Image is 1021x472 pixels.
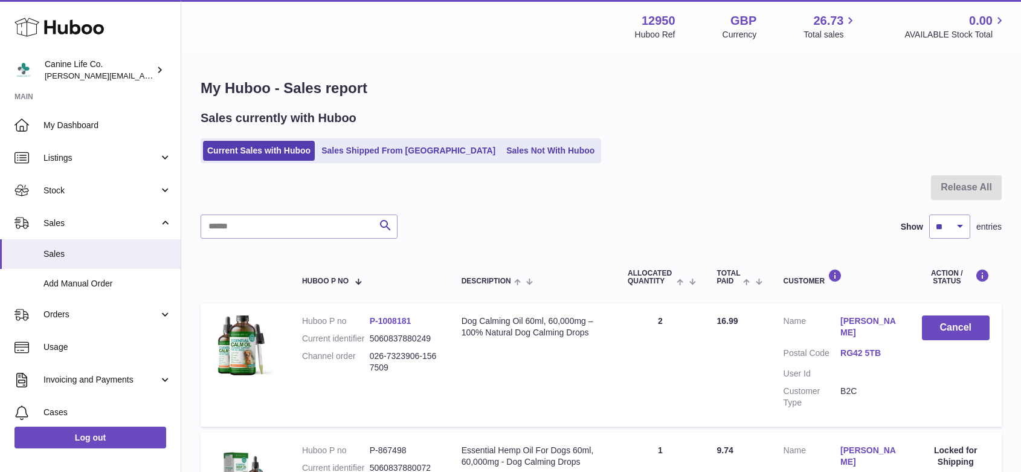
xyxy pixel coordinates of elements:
[43,374,159,386] span: Invoicing and Payments
[901,221,923,233] label: Show
[723,29,757,40] div: Currency
[370,333,437,344] dd: 5060837880249
[840,386,897,409] dd: B2C
[840,348,897,359] a: RG42 5TB
[43,120,172,131] span: My Dashboard
[717,445,733,455] span: 9.74
[43,152,159,164] span: Listings
[203,141,315,161] a: Current Sales with Huboo
[922,445,990,468] div: Locked for Shipping
[370,316,411,326] a: P-1008181
[813,13,843,29] span: 26.73
[784,368,840,380] dt: User Id
[784,445,840,471] dt: Name
[201,110,356,126] h2: Sales currently with Huboo
[976,221,1002,233] span: entries
[201,79,1002,98] h1: My Huboo - Sales report
[784,315,840,341] dt: Name
[462,315,604,338] div: Dog Calming Oil 60ml, 60,000mg – 100% Natural Dog Calming Drops
[43,278,172,289] span: Add Manual Order
[462,445,604,468] div: Essential Hemp Oil For Dogs 60ml, 60,000mg - Dog Calming Drops
[462,277,511,285] span: Description
[14,427,166,448] a: Log out
[804,29,857,40] span: Total sales
[14,61,33,79] img: kevin@clsgltd.co.uk
[840,445,897,468] a: [PERSON_NAME]
[730,13,756,29] strong: GBP
[784,348,840,362] dt: Postal Code
[784,269,898,285] div: Customer
[43,341,172,353] span: Usage
[904,29,1007,40] span: AVAILABLE Stock Total
[502,141,599,161] a: Sales Not With Huboo
[302,333,370,344] dt: Current identifier
[717,316,738,326] span: 16.99
[302,277,349,285] span: Huboo P no
[45,59,153,82] div: Canine Life Co.
[370,351,437,373] dd: 026-7323906-1567509
[784,386,840,409] dt: Customer Type
[969,13,993,29] span: 0.00
[628,270,674,285] span: ALLOCATED Quantity
[370,445,437,456] dd: P-867498
[616,303,705,426] td: 2
[904,13,1007,40] a: 0.00 AVAILABLE Stock Total
[804,13,857,40] a: 26.73 Total sales
[840,315,897,338] a: [PERSON_NAME]
[642,13,675,29] strong: 12950
[302,351,370,373] dt: Channel order
[43,218,159,229] span: Sales
[213,315,273,376] img: 129501747749241.jpg
[43,185,159,196] span: Stock
[717,270,741,285] span: Total paid
[302,445,370,456] dt: Huboo P no
[317,141,500,161] a: Sales Shipped From [GEOGRAPHIC_DATA]
[302,315,370,327] dt: Huboo P no
[45,71,242,80] span: [PERSON_NAME][EMAIL_ADDRESS][DOMAIN_NAME]
[43,407,172,418] span: Cases
[43,309,159,320] span: Orders
[922,269,990,285] div: Action / Status
[43,248,172,260] span: Sales
[635,29,675,40] div: Huboo Ref
[922,315,990,340] button: Cancel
